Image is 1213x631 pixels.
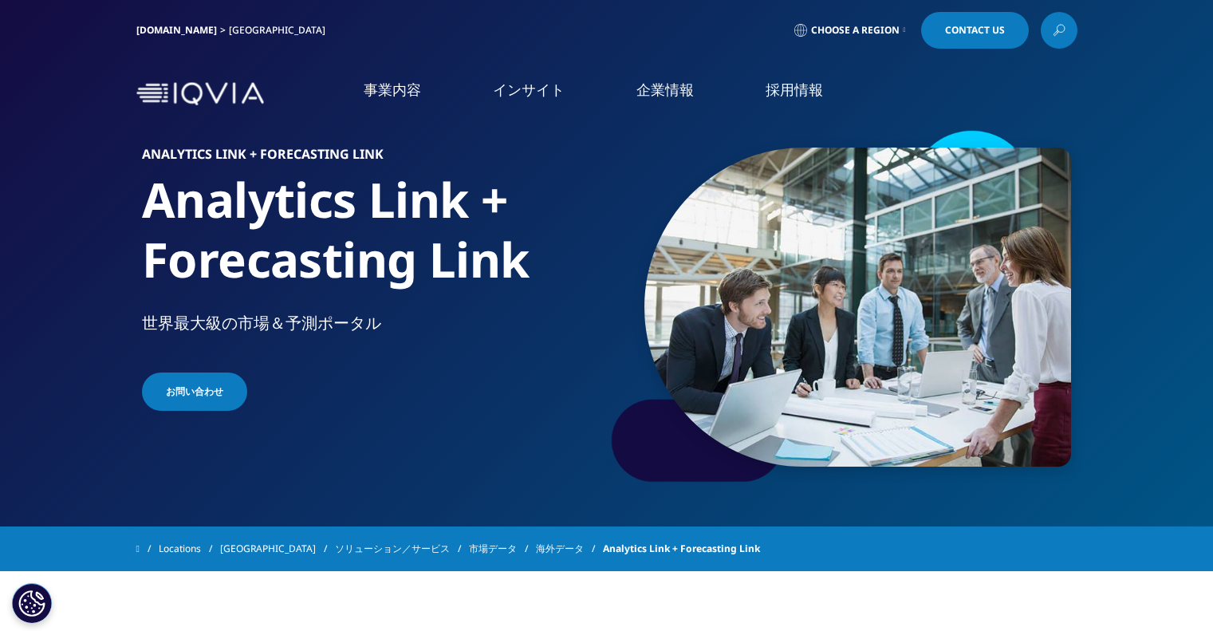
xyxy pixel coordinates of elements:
a: [GEOGRAPHIC_DATA] [220,534,335,563]
a: Contact Us [921,12,1029,49]
span: Analytics Link + Forecasting Link [603,534,760,563]
a: お問い合わせ [142,373,247,411]
a: ソリューション／サービス [335,534,469,563]
a: インサイト [493,80,565,100]
nav: Primary [270,56,1077,132]
h6: Analytics Link + Forecasting Link [142,148,601,170]
a: 海外データ [536,534,603,563]
a: 市場データ [469,534,536,563]
h1: Analytics Link + Forecasting Link [142,170,601,312]
span: お問い合わせ [166,385,223,399]
span: Contact Us [945,26,1005,35]
span: Choose a Region [811,24,900,37]
a: 事業内容 [364,80,421,100]
p: 世界最大級の市場＆予測ポータル [142,312,601,344]
a: [DOMAIN_NAME] [136,23,217,37]
a: Locations [159,534,220,563]
button: Cookie 設定 [12,583,52,623]
img: 059_standing-meeting.jpg [644,148,1071,467]
a: 企業情報 [636,80,694,100]
div: [GEOGRAPHIC_DATA] [229,24,332,37]
a: 採用情報 [766,80,823,100]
